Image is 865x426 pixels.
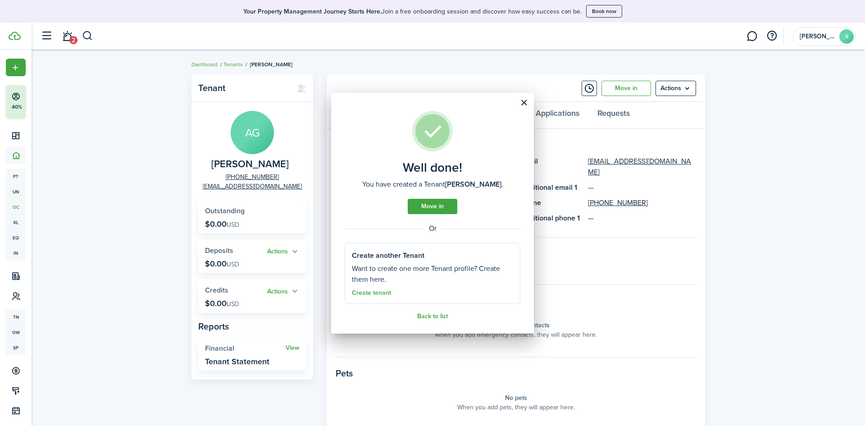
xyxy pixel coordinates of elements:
a: Move in [408,199,457,214]
well-done-description: You have created a Tenant . [362,179,503,190]
well-done-section-title: Create another Tenant [352,250,424,261]
a: Create tenant [352,289,391,297]
well-done-section-description: Want to create one more Tenant profile? Create them here. [352,263,513,285]
button: Close modal [516,95,532,110]
a: Back to list [417,313,448,320]
well-done-separator: Or [345,223,520,234]
b: [PERSON_NAME] [445,179,501,189]
well-done-title: Well done! [403,160,462,175]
